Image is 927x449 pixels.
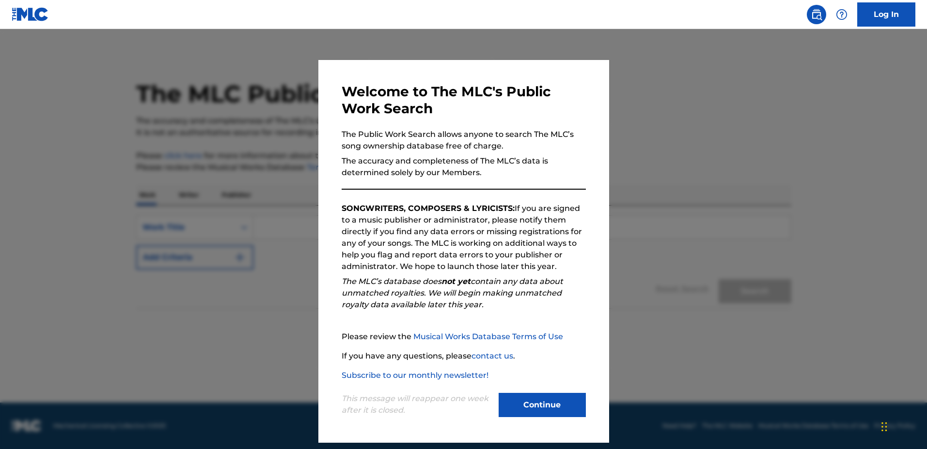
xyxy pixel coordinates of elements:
p: If you are signed to a music publisher or administrator, please notify them directly if you find ... [342,203,586,272]
button: Continue [499,393,586,417]
a: Public Search [807,5,826,24]
img: MLC Logo [12,7,49,21]
strong: SONGWRITERS, COMPOSERS & LYRICISTS: [342,204,515,213]
a: contact us [471,351,513,360]
p: The accuracy and completeness of The MLC’s data is determined solely by our Members. [342,155,586,179]
div: Drag [881,412,887,441]
iframe: Chat Widget [879,403,927,449]
img: help [836,9,848,20]
h3: Welcome to The MLC's Public Work Search [342,83,586,117]
div: Help [832,5,851,24]
p: This message will reappear one week after it is closed. [342,393,493,416]
strong: not yet [441,277,471,286]
em: The MLC’s database does contain any data about unmatched royalties. We will begin making unmatche... [342,277,563,309]
a: Log In [857,2,915,27]
p: Please review the [342,331,586,343]
a: Subscribe to our monthly newsletter! [342,371,488,380]
p: The Public Work Search allows anyone to search The MLC’s song ownership database free of charge. [342,129,586,152]
img: search [811,9,822,20]
p: If you have any questions, please . [342,350,586,362]
a: Musical Works Database Terms of Use [413,332,563,341]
